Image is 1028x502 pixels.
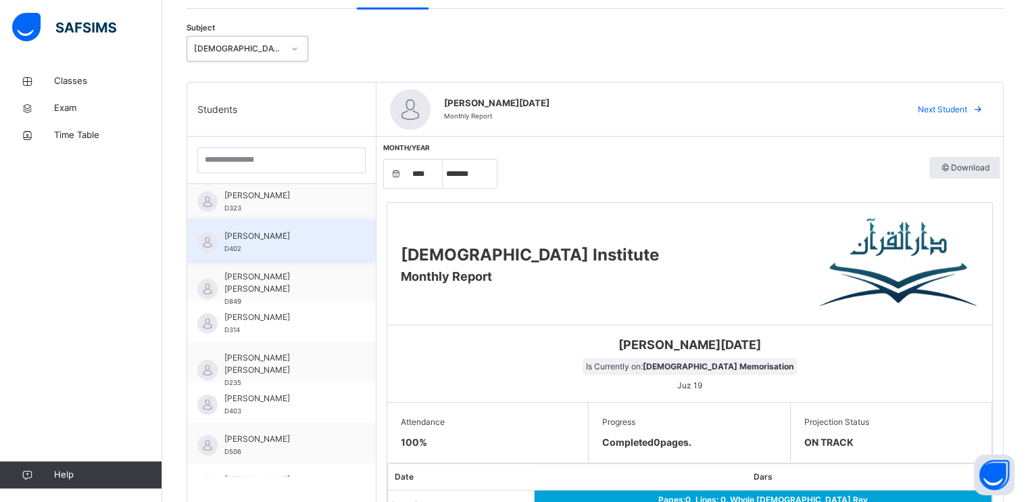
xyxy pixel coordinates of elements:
span: 100 % [401,436,427,448]
span: Completed 0 pages. [602,436,691,448]
span: Students [197,102,237,116]
span: Progress [602,416,776,428]
span: [PERSON_NAME] [224,189,345,202]
span: [PERSON_NAME][DATE] [444,97,894,110]
span: [PERSON_NAME] [224,392,345,405]
button: Open asap [974,455,1014,495]
span: D403 [224,407,241,415]
img: default.svg [390,89,431,130]
span: D402 [224,245,241,252]
img: default.svg [197,360,218,380]
span: [PERSON_NAME] [PERSON_NAME] [224,352,345,376]
img: safsims [12,13,116,41]
img: default.svg [197,435,218,455]
th: Dars [534,464,992,490]
span: D506 [224,448,241,455]
span: Month/Year [383,143,430,152]
span: ON TRACK [804,435,978,449]
span: Attendance [401,416,574,428]
img: default.svg [197,232,218,252]
span: Time Table [54,129,162,142]
span: D323 [224,204,241,212]
span: [PERSON_NAME] [224,311,345,323]
span: [PERSON_NAME] [224,433,345,445]
span: [PERSON_NAME] [224,474,345,486]
span: Is Currently on: [583,358,797,375]
span: Next Student [918,104,967,116]
span: D235 [224,379,241,386]
img: default.svg [197,394,218,415]
span: [PERSON_NAME] [224,230,345,242]
img: default.svg [197,476,218,496]
span: Classes [54,74,162,88]
b: [DEMOGRAPHIC_DATA] Memorisation [643,361,793,371]
span: Projection Status [804,416,978,428]
img: default.svg [197,191,218,212]
span: [DEMOGRAPHIC_DATA] Institute [401,245,659,265]
span: Exam [54,101,162,115]
span: Monthly Report [444,112,492,120]
img: Darul Quran Institute [820,216,979,311]
span: Subject [187,22,215,34]
img: default.svg [197,279,218,299]
img: default.svg [197,313,218,334]
div: [DEMOGRAPHIC_DATA] Memorisation [194,43,283,55]
span: Help [54,468,162,482]
span: Juz 19 [674,377,706,394]
span: [PERSON_NAME][DATE] [397,336,982,354]
span: Date [395,472,414,482]
span: D314 [224,326,240,334]
span: Download [939,162,989,174]
span: D849 [224,298,241,305]
span: Monthly Report [401,269,492,283]
span: [PERSON_NAME] [PERSON_NAME] [224,271,345,295]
